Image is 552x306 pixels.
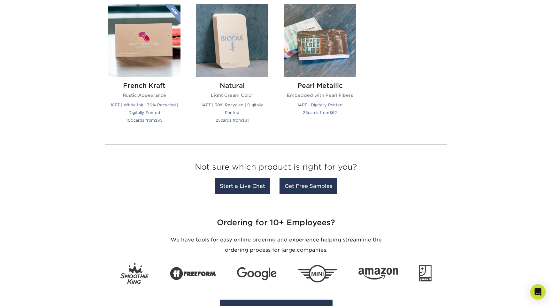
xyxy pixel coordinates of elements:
p: We have tools for easy online ordering and experience helping streamline the ordering process for... [164,235,388,255]
p: Light Cream Color [196,92,268,98]
p: Embedded with Pearl Fibers [284,92,356,98]
small: cards from [303,110,337,115]
div: Open Intercom Messenger [530,284,546,300]
h2: Natural [196,82,268,89]
img: Freeform [170,264,216,284]
span: 25 [216,118,221,123]
img: Smoothie King [120,263,149,284]
span: 62 [332,110,337,115]
img: Natural Business Cards [196,4,268,77]
a: Pearl Metallic Business Cards Pearl Metallic Embedded with Pearl Fibers 14PT | Digitally Printed ... [284,4,356,132]
p: Rustic Appearance [108,92,180,98]
h3: Not sure which product is right for you? [105,157,447,180]
img: Google [237,267,277,280]
h2: Pearl Metallic [284,82,356,89]
span: 35 [157,118,163,123]
small: 18PT | White Ink | 30% Recycled | Digitally Printed [111,103,178,115]
span: 100 [126,118,134,123]
img: Mini [298,265,337,282]
small: 14PT | 30% Recycled | Digitally Printed [201,103,263,115]
a: Get Free Samples [280,178,337,194]
a: Start a Live Chat [215,178,270,194]
a: French Kraft Business Cards French Kraft Rustic Appearance 18PT | White Ink | 30% Recycled | Digi... [108,4,180,132]
small: 14PT | Digitally Printed [297,103,342,107]
h3: Ordering for 10+ Employees? [89,213,463,233]
span: $ [329,110,332,115]
img: Pearl Metallic Business Cards [284,4,356,77]
small: cards from [216,118,249,123]
h2: French Kraft [108,82,180,89]
span: $ [155,118,157,123]
span: 25 [303,110,308,115]
span: $ [242,118,245,123]
small: cards from [126,118,163,123]
a: Natural Business Cards Natural Light Cream Color 14PT | 30% Recycled | Digitally Printed 25cards ... [196,4,268,132]
img: Goodwill [419,265,432,282]
img: French Kraft Business Cards [108,4,180,77]
img: New Product [165,4,180,23]
img: Amazon [358,268,398,280]
span: 31 [245,118,249,123]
